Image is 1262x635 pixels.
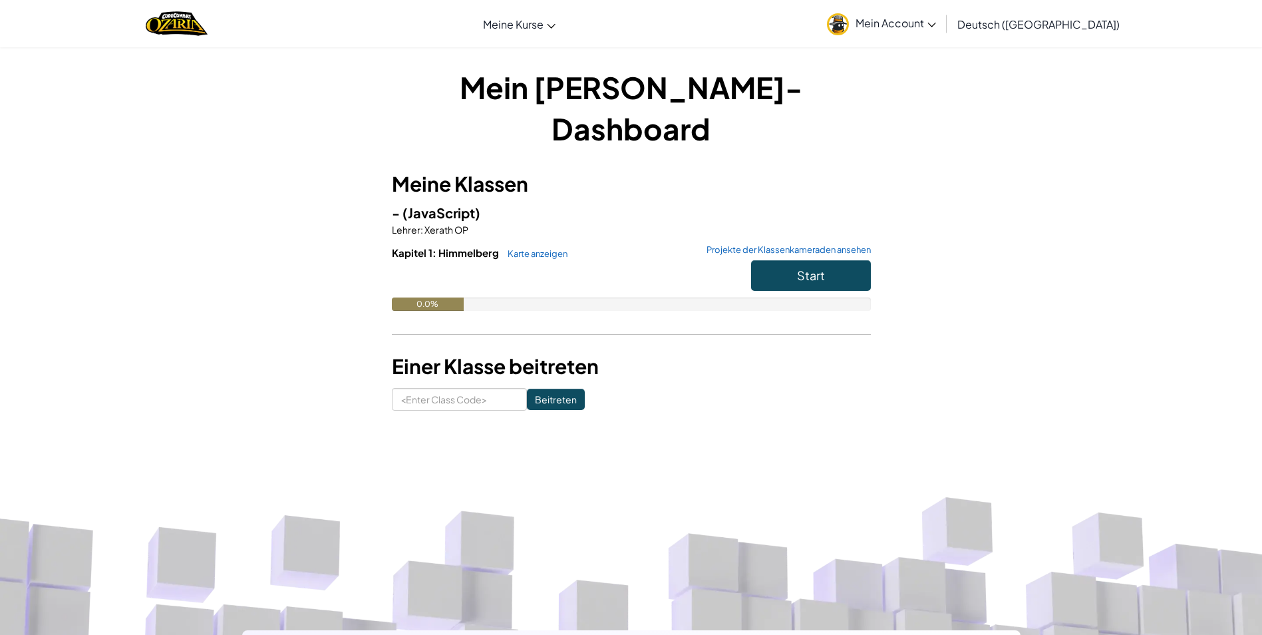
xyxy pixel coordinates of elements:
[957,17,1120,31] span: Deutsch ([GEOGRAPHIC_DATA])
[420,224,423,236] span: :
[392,169,871,199] h3: Meine Klassen
[951,6,1126,42] a: Deutsch ([GEOGRAPHIC_DATA])
[392,246,501,259] span: Kapitel 1: Himmelberg
[797,268,825,283] span: Start
[423,224,468,236] span: Xerath OP
[392,224,420,236] span: Lehrer
[527,389,585,410] input: Beitreten
[501,248,567,259] a: Karte anzeigen
[856,16,936,30] span: Mein Account
[392,204,402,221] span: -
[392,388,527,411] input: <Enter Class Code>
[483,17,544,31] span: Meine Kurse
[700,246,871,254] a: Projekte der Klassenkameraden ansehen
[402,204,480,221] span: (JavaScript)
[392,298,464,311] div: 0.0%
[751,260,871,291] button: Start
[820,3,943,45] a: Mein Account
[392,351,871,381] h3: Einer Klasse beitreten
[392,67,871,149] h1: Mein [PERSON_NAME]-Dashboard
[146,10,208,37] a: Ozaria by CodeCombat logo
[476,6,562,42] a: Meine Kurse
[146,10,208,37] img: Home
[827,13,849,35] img: avatar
